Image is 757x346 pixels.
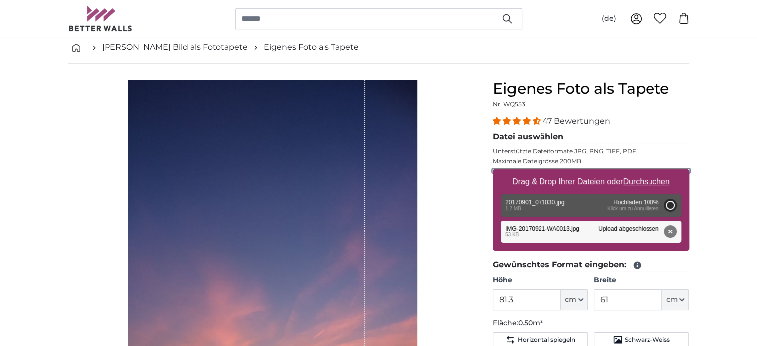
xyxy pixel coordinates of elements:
label: Breite [594,275,689,285]
span: Horizontal spiegeln [517,336,575,344]
h1: Eigenes Foto als Tapete [493,80,689,98]
span: 47 Bewertungen [542,116,610,126]
nav: breadcrumbs [68,31,689,64]
span: Nr. WQ553 [493,100,525,108]
img: Betterwalls [68,6,133,31]
span: 4.38 stars [493,116,542,126]
p: Maximale Dateigrösse 200MB. [493,157,689,165]
legend: Datei auswählen [493,131,689,143]
button: cm [561,289,588,310]
a: Eigenes Foto als Tapete [264,41,359,53]
label: Drag & Drop Ihrer Dateien oder [508,172,674,192]
u: Durchsuchen [623,177,669,186]
p: Unterstützte Dateiformate JPG, PNG, TIFF, PDF. [493,147,689,155]
button: (de) [594,10,624,28]
span: Schwarz-Weiss [625,336,670,344]
label: Höhe [493,275,588,285]
span: 0.50m² [518,318,543,327]
a: [PERSON_NAME] Bild als Fototapete [102,41,248,53]
p: Fläche: [493,318,689,328]
span: cm [565,295,576,305]
button: cm [662,289,689,310]
legend: Gewünschtes Format eingeben: [493,259,689,271]
span: cm [666,295,677,305]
